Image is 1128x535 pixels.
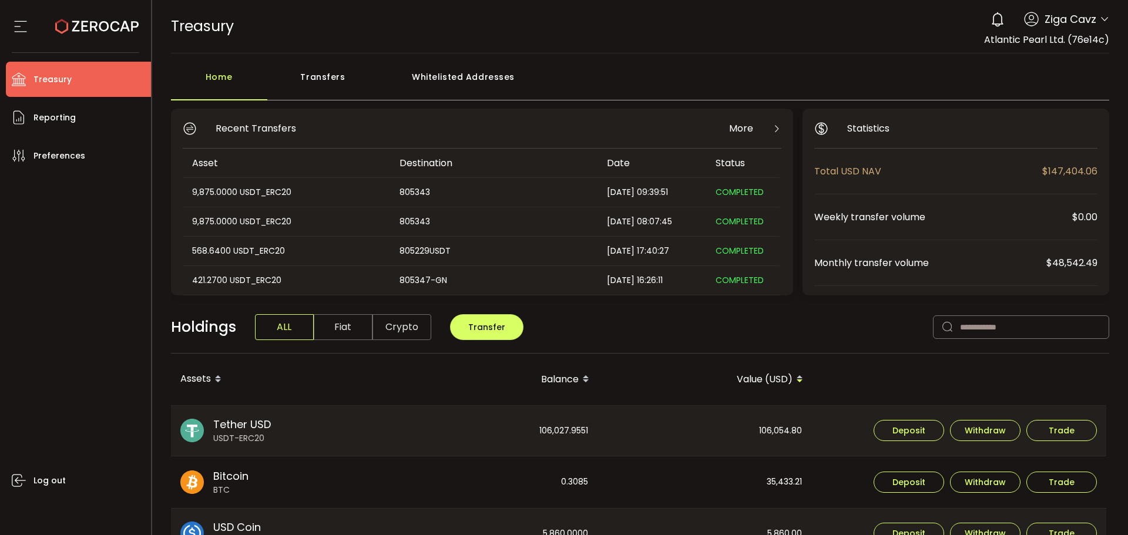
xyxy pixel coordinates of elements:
[33,472,66,489] span: Log out
[599,406,811,456] div: 106,054.80
[1072,210,1097,224] span: $0.00
[597,186,706,199] div: [DATE] 09:39:51
[716,216,764,227] span: COMPLETED
[984,33,1109,46] span: Atlantic Pearl Ltd. (76e14c)
[390,244,596,258] div: 805229USDT
[385,406,597,456] div: 106,027.9551
[180,470,204,494] img: btc_portfolio.svg
[216,121,296,136] span: Recent Transfers
[965,426,1006,435] span: Withdraw
[183,274,389,287] div: 421.2700 USDT_ERC20
[729,121,753,136] span: More
[33,109,76,126] span: Reporting
[597,244,706,258] div: [DATE] 17:40:27
[390,186,596,199] div: 805343
[597,215,706,228] div: [DATE] 08:07:45
[599,456,811,508] div: 35,433.21
[814,255,1046,270] span: Monthly transfer volume
[385,369,599,389] div: Balance
[171,316,236,338] span: Holdings
[33,71,72,88] span: Treasury
[385,456,597,508] div: 0.3085
[1026,420,1097,441] button: Trade
[379,65,548,100] div: Whitelisted Addresses
[390,215,596,228] div: 805343
[267,65,379,100] div: Transfers
[950,472,1020,493] button: Withdraw
[183,156,390,170] div: Asset
[1049,426,1075,435] span: Trade
[814,164,1042,179] span: Total USD NAV
[213,468,249,484] span: Bitcoin
[874,472,944,493] button: Deposit
[597,274,706,287] div: [DATE] 16:26:11
[1046,255,1097,270] span: $48,542.49
[372,314,431,340] span: Crypto
[183,244,389,258] div: 568.6400 USDT_ERC20
[171,65,267,100] div: Home
[847,121,889,136] span: Statistics
[1069,479,1128,535] iframe: Chat Widget
[314,314,372,340] span: Fiat
[180,419,204,442] img: usdt_portfolio.svg
[599,369,813,389] div: Value (USD)
[183,215,389,228] div: 9,875.0000 USDT_ERC20
[33,147,85,164] span: Preferences
[1026,472,1097,493] button: Trade
[213,432,271,445] span: USDT-ERC20
[716,274,764,286] span: COMPLETED
[171,369,385,389] div: Assets
[390,156,597,170] div: Destination
[183,186,389,199] div: 9,875.0000 USDT_ERC20
[892,478,925,486] span: Deposit
[706,156,780,170] div: Status
[171,16,234,36] span: Treasury
[892,426,925,435] span: Deposit
[716,245,764,257] span: COMPLETED
[950,420,1020,441] button: Withdraw
[255,314,314,340] span: ALL
[597,156,706,170] div: Date
[1049,478,1075,486] span: Trade
[716,186,764,198] span: COMPLETED
[390,274,596,287] div: 805347-GN
[1045,11,1096,27] span: Ziga Cavz
[213,519,261,535] span: USD Coin
[213,484,249,496] span: BTC
[468,321,505,333] span: Transfer
[874,420,944,441] button: Deposit
[450,314,523,340] button: Transfer
[965,478,1006,486] span: Withdraw
[1042,164,1097,179] span: $147,404.06
[814,210,1072,224] span: Weekly transfer volume
[213,416,271,432] span: Tether USD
